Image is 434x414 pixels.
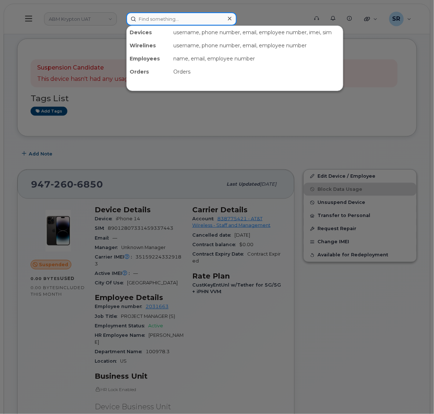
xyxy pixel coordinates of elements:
div: name, email, employee number [170,52,343,65]
div: Orders [170,65,343,78]
div: username, phone number, email, employee number, imei, sim [170,26,343,39]
div: username, phone number, email, employee number [170,39,343,52]
div: Devices [127,26,170,39]
div: Employees [127,52,170,65]
input: Find something... [126,12,237,25]
div: Wirelines [127,39,170,52]
div: Orders [127,65,170,78]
